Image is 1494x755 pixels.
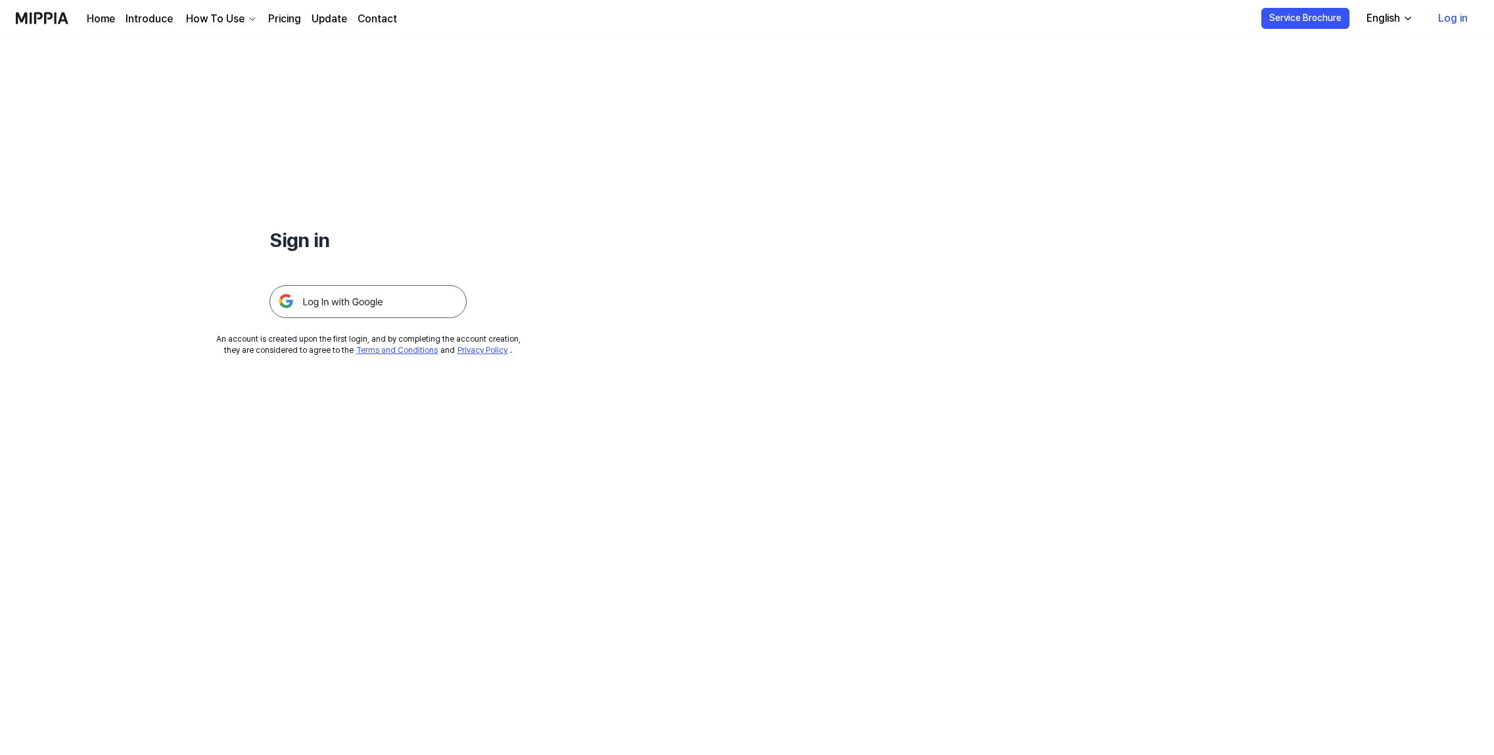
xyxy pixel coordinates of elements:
a: Pricing [268,11,301,27]
a: Privacy Policy [457,346,507,355]
button: How To Use [183,11,258,27]
button: Service Brochure [1261,8,1349,29]
div: An account is created upon the first login, and by completing the account creation, they are cons... [216,334,521,356]
a: Update [312,11,347,27]
a: Contact [358,11,397,27]
div: English [1364,11,1403,26]
img: 구글 로그인 버튼 [269,285,467,318]
a: Home [87,11,115,27]
a: Terms and Conditions [356,346,438,355]
h1: Sign in [269,226,467,254]
a: Introduce [126,11,173,27]
button: English [1356,5,1421,32]
div: How To Use [183,11,247,27]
